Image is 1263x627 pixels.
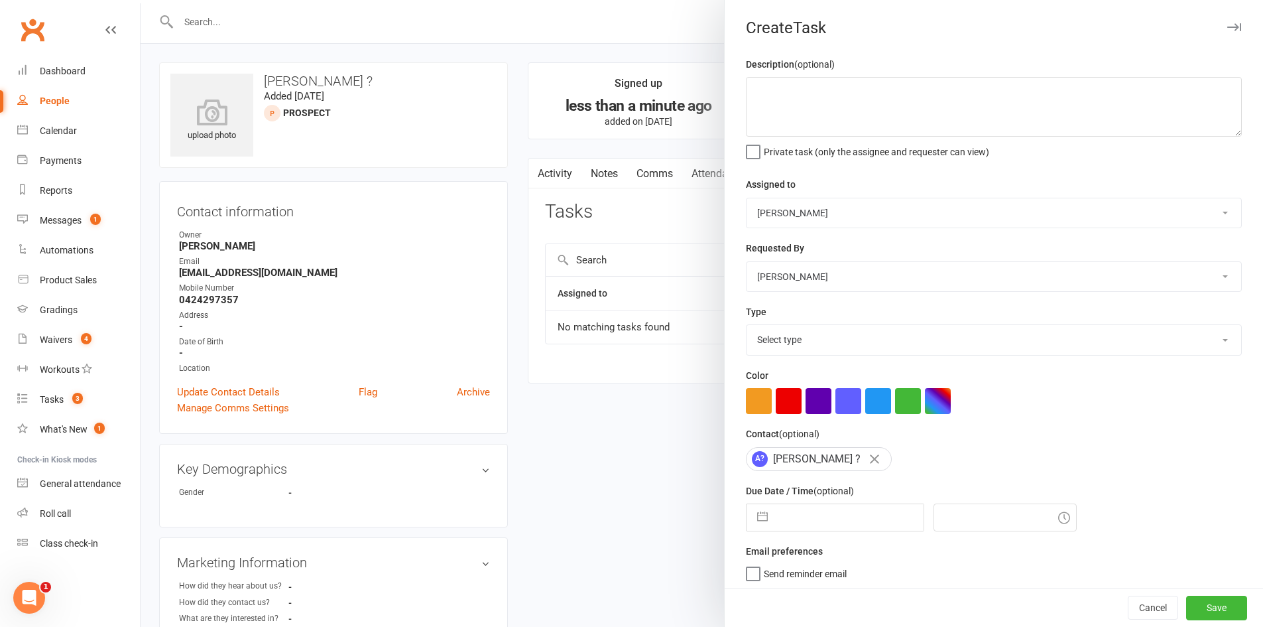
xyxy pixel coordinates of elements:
a: General attendance kiosk mode [17,469,140,499]
label: Email preferences [746,544,823,559]
div: People [40,96,70,106]
span: A? [752,451,768,467]
a: Automations [17,236,140,265]
span: 3 [72,393,83,404]
div: Gradings [40,305,78,315]
a: Messages 1 [17,206,140,236]
span: 1 [94,423,105,434]
div: Tasks [40,394,64,405]
label: Assigned to [746,177,796,192]
div: Workouts [40,364,80,375]
small: (optional) [794,59,835,70]
small: (optional) [813,486,854,496]
label: Description [746,57,835,72]
a: People [17,86,140,116]
label: Type [746,305,766,319]
a: Clubworx [16,13,49,46]
div: Class check-in [40,538,98,549]
span: 1 [90,214,101,225]
div: [PERSON_NAME] ? [746,447,892,471]
iframe: Intercom live chat [13,582,45,614]
div: Messages [40,215,82,226]
label: Due Date / Time [746,484,854,498]
a: Dashboard [17,56,140,86]
div: Calendar [40,125,77,136]
div: Reports [40,185,72,196]
div: Create Task [725,19,1263,37]
div: General attendance [40,478,121,489]
span: 4 [81,333,91,344]
label: Color [746,368,768,383]
div: Automations [40,245,93,255]
a: Calendar [17,116,140,146]
small: (optional) [779,429,819,439]
div: Waivers [40,334,72,345]
a: Payments [17,146,140,176]
label: Requested By [746,241,804,255]
span: Send reminder email [764,564,847,579]
div: Dashboard [40,66,86,76]
a: Waivers 4 [17,325,140,355]
a: Class kiosk mode [17,529,140,559]
div: What's New [40,424,88,435]
a: Reports [17,176,140,206]
a: Roll call [17,499,140,529]
button: Cancel [1128,596,1178,620]
div: Product Sales [40,275,97,285]
a: Tasks 3 [17,385,140,415]
div: Payments [40,155,82,166]
a: Gradings [17,295,140,325]
label: Contact [746,427,819,441]
a: What's New1 [17,415,140,445]
a: Product Sales [17,265,140,295]
div: Roll call [40,508,71,519]
span: Private task (only the assignee and requester can view) [764,142,989,157]
a: Workouts [17,355,140,385]
span: 1 [40,582,51,592]
button: Save [1186,596,1247,620]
